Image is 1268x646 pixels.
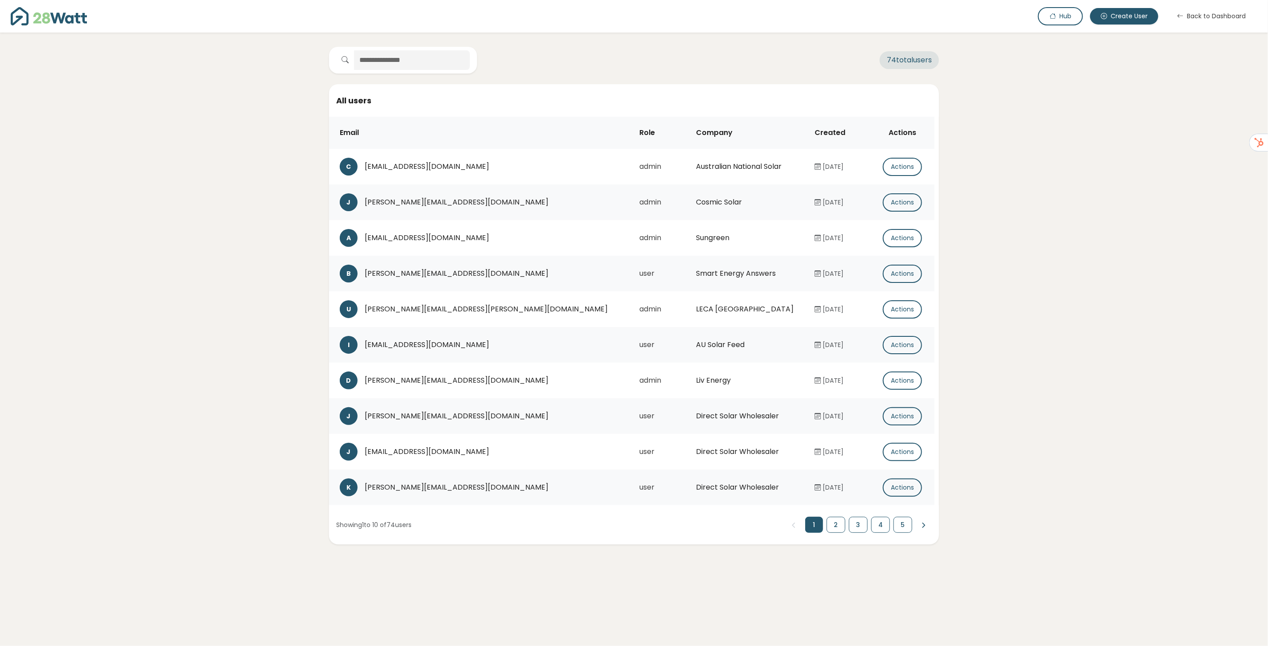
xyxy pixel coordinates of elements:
div: [PERSON_NAME][EMAIL_ADDRESS][DOMAIN_NAME] [365,197,625,208]
button: Actions [883,300,922,319]
div: [PERSON_NAME][EMAIL_ADDRESS][DOMAIN_NAME] [365,268,625,279]
div: C [340,158,358,176]
div: Australian National Solar [696,161,800,172]
div: [DATE] [815,233,867,243]
span: 74 total users [880,51,939,69]
span: admin [639,161,661,172]
button: Actions [883,372,922,390]
div: [DATE] [815,269,867,278]
span: admin [639,233,661,243]
h5: All users [336,95,932,106]
button: Actions [883,265,922,283]
button: Back to Dashboard [1165,7,1257,25]
div: J [340,443,358,461]
button: 1 [805,517,823,533]
div: Direct Solar Wholesaler [696,446,800,457]
th: Actions [874,117,935,149]
button: Actions [883,193,922,212]
button: Actions [883,443,922,461]
button: Actions [883,229,922,247]
div: B [340,265,358,282]
th: Role [632,117,689,149]
button: Create User [1090,8,1158,25]
div: [EMAIL_ADDRESS][DOMAIN_NAME] [365,339,625,350]
button: 3 [849,517,868,533]
span: admin [639,197,661,207]
span: admin [639,304,661,314]
button: Actions [883,336,922,354]
div: U [340,300,358,318]
div: J [340,193,358,211]
th: Created [808,117,874,149]
span: user [639,482,655,492]
div: Cosmic Solar [696,197,800,208]
span: user [639,339,655,350]
div: I [340,336,358,354]
div: Sungreen [696,233,800,243]
button: Actions [883,158,922,176]
div: [PERSON_NAME][EMAIL_ADDRESS][PERSON_NAME][DOMAIN_NAME] [365,304,625,315]
div: LECA [GEOGRAPHIC_DATA] [696,304,800,315]
th: Company [689,117,807,149]
div: [EMAIL_ADDRESS][DOMAIN_NAME] [365,446,625,457]
button: Hub [1038,7,1083,25]
span: user [639,268,655,278]
button: Actions [883,478,922,497]
div: D [340,372,358,389]
div: [PERSON_NAME][EMAIL_ADDRESS][DOMAIN_NAME] [365,482,625,493]
div: [DATE] [815,305,867,314]
button: 4 [871,517,890,533]
span: user [639,411,655,421]
div: [DATE] [815,447,867,457]
span: user [639,446,655,457]
span: admin [639,375,661,385]
div: Direct Solar Wholesaler [696,411,800,421]
div: [EMAIL_ADDRESS][DOMAIN_NAME] [365,233,625,243]
img: 28Watt [11,7,87,25]
div: [DATE] [815,412,867,421]
div: Showing 1 to 10 of 74 users [336,520,412,530]
div: [DATE] [815,483,867,492]
div: [DATE] [815,340,867,350]
div: J [340,407,358,425]
div: [PERSON_NAME][EMAIL_ADDRESS][DOMAIN_NAME] [365,411,625,421]
button: Actions [883,407,922,425]
div: [DATE] [815,198,867,207]
div: A [340,229,358,247]
div: [DATE] [815,162,867,172]
div: Smart Energy Answers [696,268,800,279]
div: Liv Energy [696,375,800,386]
button: 5 [893,517,912,533]
div: AU Solar Feed [696,339,800,350]
div: [DATE] [815,376,867,385]
div: K [340,478,358,496]
button: 2 [827,517,845,533]
th: Email [329,117,632,149]
div: [EMAIL_ADDRESS][DOMAIN_NAME] [365,161,625,172]
div: Direct Solar Wholesaler [696,482,800,493]
div: [PERSON_NAME][EMAIL_ADDRESS][DOMAIN_NAME] [365,375,625,386]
